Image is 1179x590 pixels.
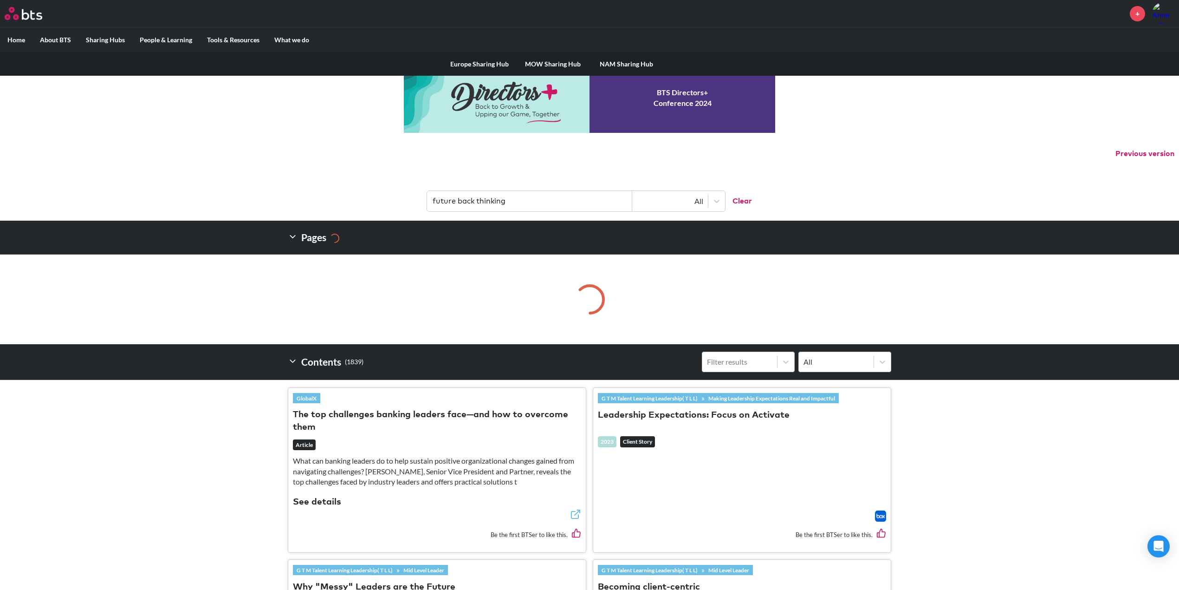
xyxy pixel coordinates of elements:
button: The top challenges banking leaders face—and how to overcome them [293,409,581,434]
input: Find contents, pages and demos... [427,191,632,211]
div: Open Intercom Messenger [1147,535,1170,557]
em: Article [293,439,316,451]
div: Be the first BTSer to like this. [293,522,581,547]
a: G T M Talent Learning Leadership( T L L) [598,565,701,575]
div: » [293,565,448,575]
a: G T M Talent Learning Leadership( T L L) [598,393,701,403]
div: » [598,393,839,403]
img: Anne Wilson [1152,2,1174,25]
button: See details [293,496,341,509]
label: What we do [267,28,317,52]
label: People & Learning [132,28,200,52]
div: All [803,357,869,367]
label: Sharing Hubs [78,28,132,52]
h2: Contents [288,352,363,372]
div: Be the first BTSer to like this. [598,522,886,547]
a: Profile [1152,2,1174,25]
a: Mid Level Leader [400,565,448,575]
a: GlobalX [293,393,320,403]
div: 2023 [598,436,616,447]
div: Filter results [707,357,772,367]
img: BTS Logo [5,7,42,20]
a: External link [570,509,581,522]
a: Go home [5,7,59,20]
em: Client Story [620,436,655,447]
div: All [637,196,703,206]
button: Leadership Expectations: Focus on Activate [598,409,790,422]
a: Making Leadership Expectations Real and Impactful [705,393,839,403]
a: Mid Level Leader [705,565,753,575]
small: ( 1839 ) [345,356,363,368]
button: Clear [725,191,752,211]
a: Conference 2024 [404,63,775,133]
p: What can banking leaders do to help sustain positive organizational changes gained from navigatin... [293,456,581,487]
div: » [598,565,753,575]
h2: Pages [288,228,339,247]
img: Box logo [875,511,886,522]
label: About BTS [32,28,78,52]
button: Previous version [1115,149,1174,159]
a: Download file from Box [875,511,886,522]
a: + [1130,6,1145,21]
a: G T M Talent Learning Leadership( T L L) [293,565,396,575]
label: Tools & Resources [200,28,267,52]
